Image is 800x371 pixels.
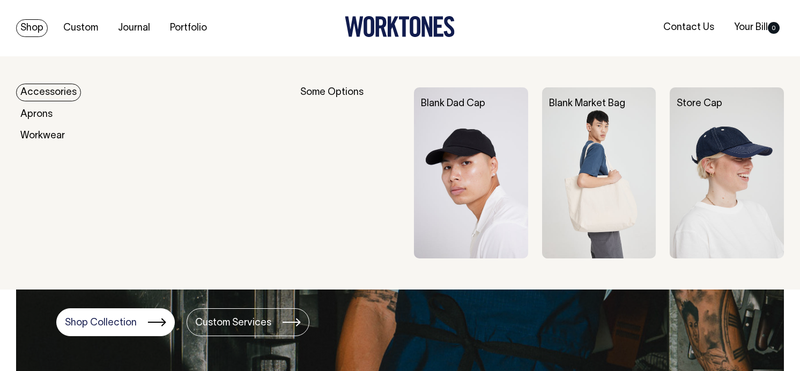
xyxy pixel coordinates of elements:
[187,308,309,336] a: Custom Services
[59,19,102,37] a: Custom
[670,87,784,258] img: Store Cap
[16,19,48,37] a: Shop
[300,87,400,258] div: Some Options
[56,308,175,336] a: Shop Collection
[677,99,722,108] a: Store Cap
[166,19,211,37] a: Portfolio
[114,19,154,37] a: Journal
[768,22,780,34] span: 0
[549,99,625,108] a: Blank Market Bag
[414,87,528,258] img: Blank Dad Cap
[421,99,485,108] a: Blank Dad Cap
[16,84,81,101] a: Accessories
[16,127,69,145] a: Workwear
[730,19,784,36] a: Your Bill0
[659,19,718,36] a: Contact Us
[16,106,57,123] a: Aprons
[542,87,656,258] img: Blank Market Bag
